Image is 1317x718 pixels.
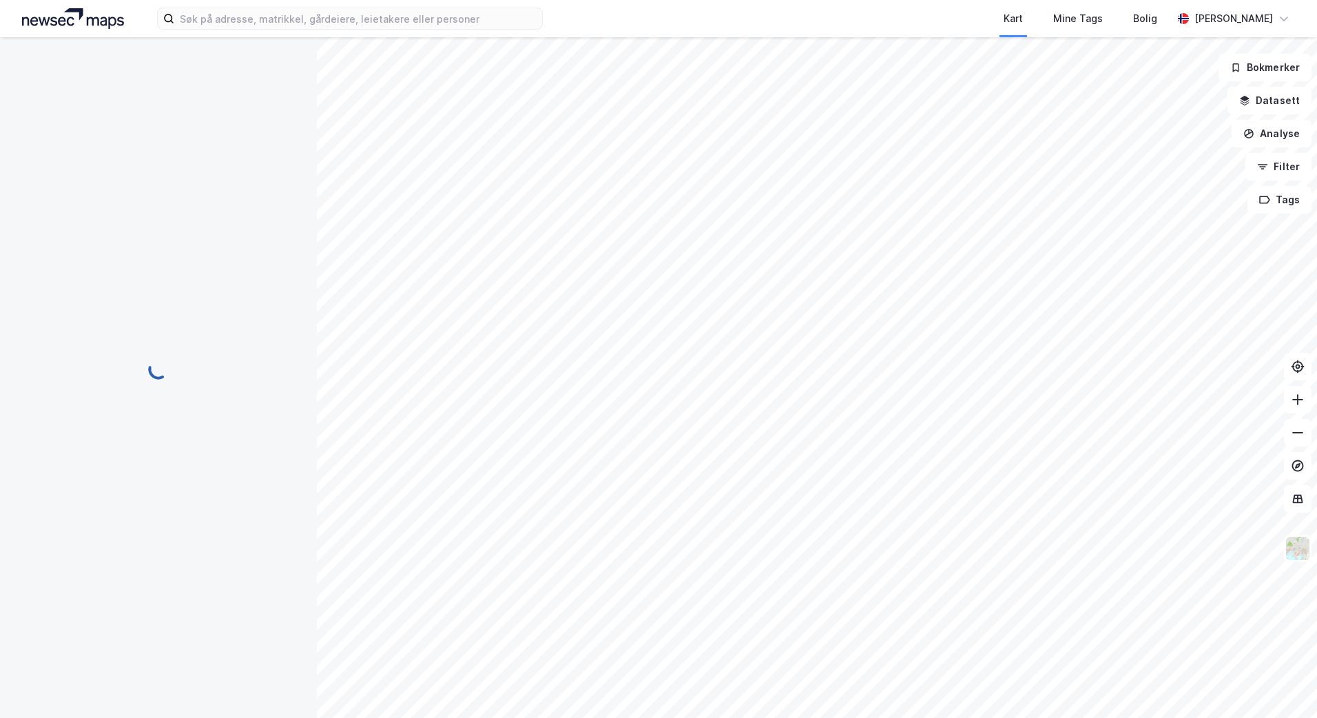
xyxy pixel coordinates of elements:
[1004,10,1023,27] div: Kart
[1053,10,1103,27] div: Mine Tags
[1285,535,1311,562] img: Z
[1247,186,1311,214] button: Tags
[1133,10,1157,27] div: Bolig
[1227,87,1311,114] button: Datasett
[22,8,124,29] img: logo.a4113a55bc3d86da70a041830d287a7e.svg
[1194,10,1273,27] div: [PERSON_NAME]
[1248,652,1317,718] iframe: Chat Widget
[1248,652,1317,718] div: Kontrollprogram for chat
[1232,120,1311,147] button: Analyse
[1245,153,1311,181] button: Filter
[174,8,542,29] input: Søk på adresse, matrikkel, gårdeiere, leietakere eller personer
[1219,54,1311,81] button: Bokmerker
[147,358,169,380] img: spinner.a6d8c91a73a9ac5275cf975e30b51cfb.svg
